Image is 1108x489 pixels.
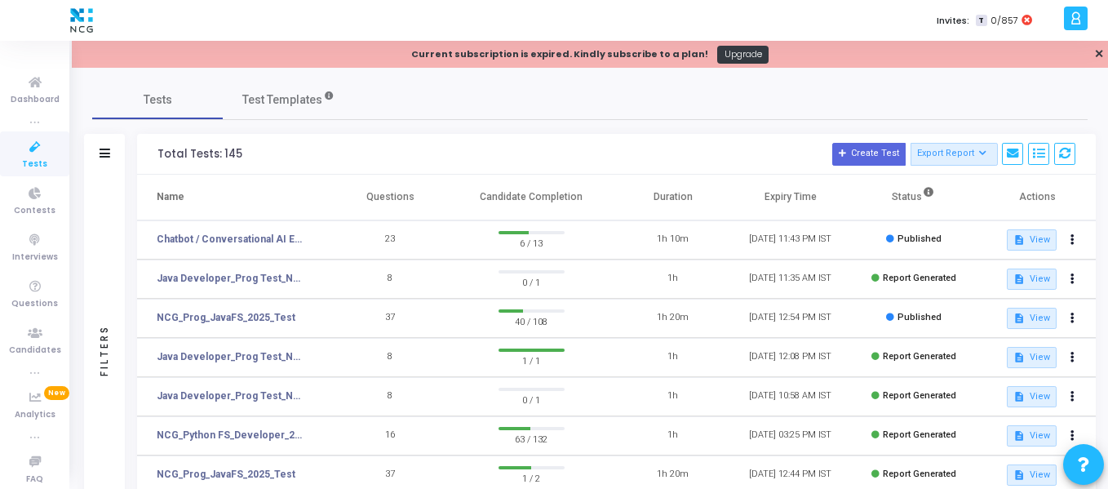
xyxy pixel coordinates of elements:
[12,251,58,265] span: Interviews
[157,271,307,286] a: Java Developer_Prog Test_NCG
[11,93,60,107] span: Dashboard
[756,41,1100,403] iframe: Chat
[26,473,43,487] span: FAQ
[11,297,58,311] span: Questions
[331,260,449,299] td: 8
[331,175,449,220] th: Questions
[97,260,112,440] div: Filters
[157,232,307,247] a: Chatbot / Conversational AI Engineer Assessment
[1013,469,1025,481] mat-icon: description
[732,260,849,299] td: [DATE] 11:35 AM IST
[732,377,849,416] td: [DATE] 10:58 AM IST
[883,469,956,479] span: Report Generated
[614,338,732,377] td: 1h
[614,377,732,416] td: 1h
[66,4,97,37] img: logo
[499,469,565,486] span: 1 / 2
[331,377,449,416] td: 8
[14,204,55,218] span: Contests
[732,175,849,220] th: Expiry Time
[157,148,242,161] div: Total Tests: 145
[732,299,849,338] td: [DATE] 12:54 PM IST
[499,313,565,329] span: 40 / 108
[157,349,307,364] a: Java Developer_Prog Test_NCG
[331,338,449,377] td: 8
[614,260,732,299] td: 1h
[732,220,849,260] td: [DATE] 11:43 PM IST
[614,416,732,456] td: 1h
[499,273,565,290] span: 0 / 1
[717,46,769,64] a: Upgrade
[331,299,449,338] td: 37
[732,416,849,456] td: [DATE] 03:25 PM IST
[732,338,849,377] td: [DATE] 12:08 PM IST
[137,175,331,220] th: Name
[22,158,47,171] span: Tests
[499,430,565,447] span: 63 / 132
[1007,465,1057,486] button: View
[44,386,69,400] span: New
[614,299,732,338] td: 1h 20m
[157,389,307,403] a: Java Developer_Prog Test_NCG
[614,175,732,220] th: Duration
[331,416,449,456] td: 16
[157,467,295,482] a: NCG_Prog_JavaFS_2025_Test
[242,91,322,109] span: Test Templates
[331,220,449,260] td: 23
[9,344,61,358] span: Candidates
[991,14,1018,28] span: 0/857
[157,310,295,325] a: NCG_Prog_JavaFS_2025_Test
[1013,430,1025,442] mat-icon: description
[144,91,172,109] span: Tests
[937,14,969,28] label: Invites:
[411,47,708,61] div: Current subscription is expired. Kindly subscribe to a plan!
[883,429,956,440] span: Report Generated
[499,391,565,407] span: 0 / 1
[157,428,307,442] a: NCG_Python FS_Developer_2025
[614,220,732,260] td: 1h 10m
[15,408,55,422] span: Analytics
[449,175,614,220] th: Candidate Completion
[499,234,565,251] span: 6 / 13
[1007,425,1057,447] button: View
[976,15,986,27] span: T
[499,352,565,368] span: 1 / 1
